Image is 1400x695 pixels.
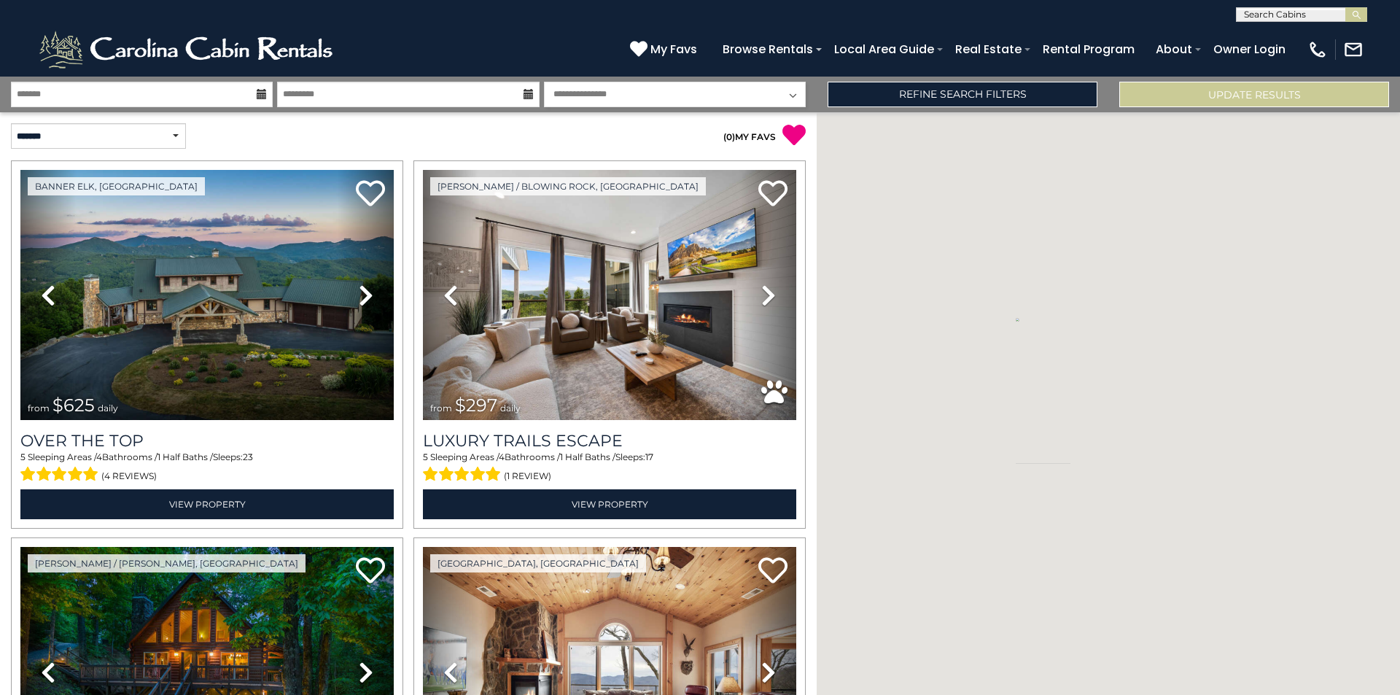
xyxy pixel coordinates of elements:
[28,554,306,572] a: [PERSON_NAME] / [PERSON_NAME], [GEOGRAPHIC_DATA]
[723,131,735,142] span: ( )
[1035,36,1142,62] a: Rental Program
[20,170,394,420] img: thumbnail_167153549.jpeg
[423,431,796,451] a: Luxury Trails Escape
[356,556,385,587] a: Add to favorites
[1148,36,1199,62] a: About
[827,36,941,62] a: Local Area Guide
[560,451,615,462] span: 1 Half Baths /
[715,36,820,62] a: Browse Rentals
[20,451,394,486] div: Sleeping Areas / Bathrooms / Sleeps:
[423,170,796,420] img: thumbnail_168695581.jpeg
[430,403,452,413] span: from
[500,403,521,413] span: daily
[1119,82,1389,107] button: Update Results
[948,36,1029,62] a: Real Estate
[36,28,339,71] img: White-1-2.png
[157,451,213,462] span: 1 Half Baths /
[723,131,776,142] a: (0)MY FAVS
[758,556,787,587] a: Add to favorites
[1307,39,1328,60] img: phone-regular-white.png
[356,179,385,210] a: Add to favorites
[650,40,697,58] span: My Favs
[20,451,26,462] span: 5
[28,403,50,413] span: from
[828,82,1097,107] a: Refine Search Filters
[98,403,118,413] span: daily
[455,395,497,416] span: $297
[423,451,428,462] span: 5
[101,467,157,486] span: (4 reviews)
[430,554,646,572] a: [GEOGRAPHIC_DATA], [GEOGRAPHIC_DATA]
[20,431,394,451] a: Over The Top
[1343,39,1364,60] img: mail-regular-white.png
[96,451,102,462] span: 4
[52,395,95,416] span: $625
[726,131,732,142] span: 0
[499,451,505,462] span: 4
[28,177,205,195] a: Banner Elk, [GEOGRAPHIC_DATA]
[504,467,551,486] span: (1 review)
[20,489,394,519] a: View Property
[423,451,796,486] div: Sleeping Areas / Bathrooms / Sleeps:
[430,177,706,195] a: [PERSON_NAME] / Blowing Rock, [GEOGRAPHIC_DATA]
[423,489,796,519] a: View Property
[630,40,701,59] a: My Favs
[645,451,653,462] span: 17
[243,451,253,462] span: 23
[758,179,787,210] a: Add to favorites
[1206,36,1293,62] a: Owner Login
